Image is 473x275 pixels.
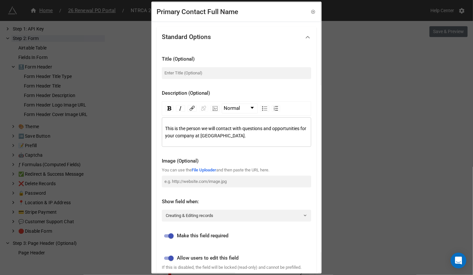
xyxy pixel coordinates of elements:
[165,105,173,111] div: Bold
[222,103,258,113] div: rdw-dropdown
[176,105,185,111] div: Italic
[162,101,311,115] div: rdw-toolbar
[216,167,269,172] span: and then paste the URL here.
[221,103,259,113] div: rdw-block-control
[209,103,221,113] div: rdw-image-control
[162,167,192,172] span: You can use the
[192,167,216,172] a: File Uploader
[186,103,209,113] div: rdw-link-control
[162,264,311,271] div: If this is disabled, the field will be locked (read-only) and cannot be prefilled.
[272,105,280,111] div: Ordered
[259,103,281,113] div: rdw-list-control
[164,103,186,113] div: rdw-inline-control
[162,34,211,40] div: Standard Options
[165,126,307,138] span: This is the person we will contact with questions and opportunities for your company at [GEOGRAPH...
[162,175,311,187] input: e.g. http://website.com/image.jpg
[211,105,219,111] div: Image
[162,101,311,147] div: rdw-wrapper
[451,253,466,268] div: Open Intercom Messenger
[157,27,316,48] div: Standard Options
[199,105,208,111] div: Unlink
[222,104,257,113] a: Block Type
[224,104,240,112] span: Normal
[165,125,308,139] div: rdw-editor
[162,67,311,79] input: Enter Title (Optional)
[162,89,311,97] div: Description (Optional)
[177,232,228,240] span: Make this field required
[162,157,311,165] div: Image (Optional)
[162,198,311,206] div: Show field when:
[177,254,238,262] span: Allow users to edit this field
[157,7,238,17] div: Primary Contact Full Name
[260,105,269,111] div: Unordered
[188,105,197,111] div: Link
[162,209,311,221] a: Creating & Editing records
[162,55,311,63] div: Title (Optional)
